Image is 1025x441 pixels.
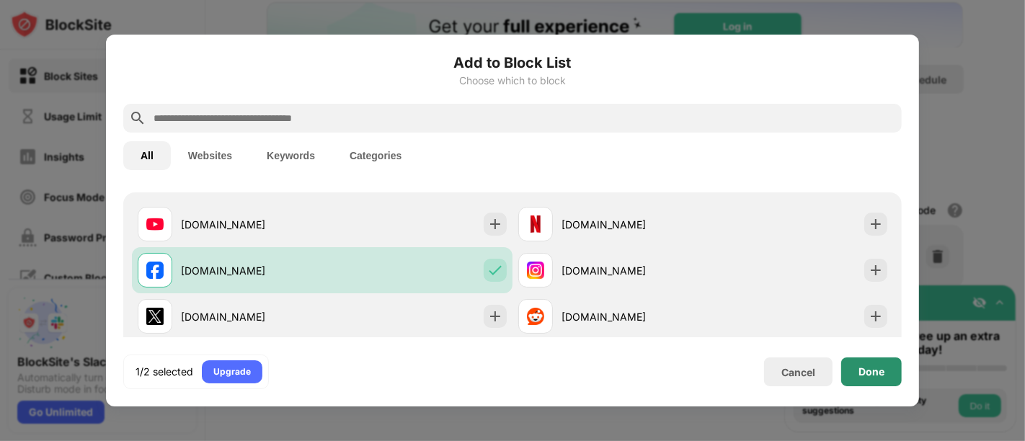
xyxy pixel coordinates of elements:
[123,141,171,170] button: All
[562,309,703,324] div: [DOMAIN_NAME]
[858,366,884,378] div: Done
[181,263,322,278] div: [DOMAIN_NAME]
[781,366,815,378] div: Cancel
[136,365,193,379] div: 1/2 selected
[146,215,164,233] img: favicons
[332,141,419,170] button: Categories
[249,141,332,170] button: Keywords
[123,52,902,73] h6: Add to Block List
[129,110,146,127] img: search.svg
[171,141,249,170] button: Websites
[123,75,902,86] div: Choose which to block
[146,308,164,325] img: favicons
[213,365,251,379] div: Upgrade
[181,309,322,324] div: [DOMAIN_NAME]
[527,308,544,325] img: favicons
[181,217,322,232] div: [DOMAIN_NAME]
[562,263,703,278] div: [DOMAIN_NAME]
[527,262,544,279] img: favicons
[562,217,703,232] div: [DOMAIN_NAME]
[146,262,164,279] img: favicons
[527,215,544,233] img: favicons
